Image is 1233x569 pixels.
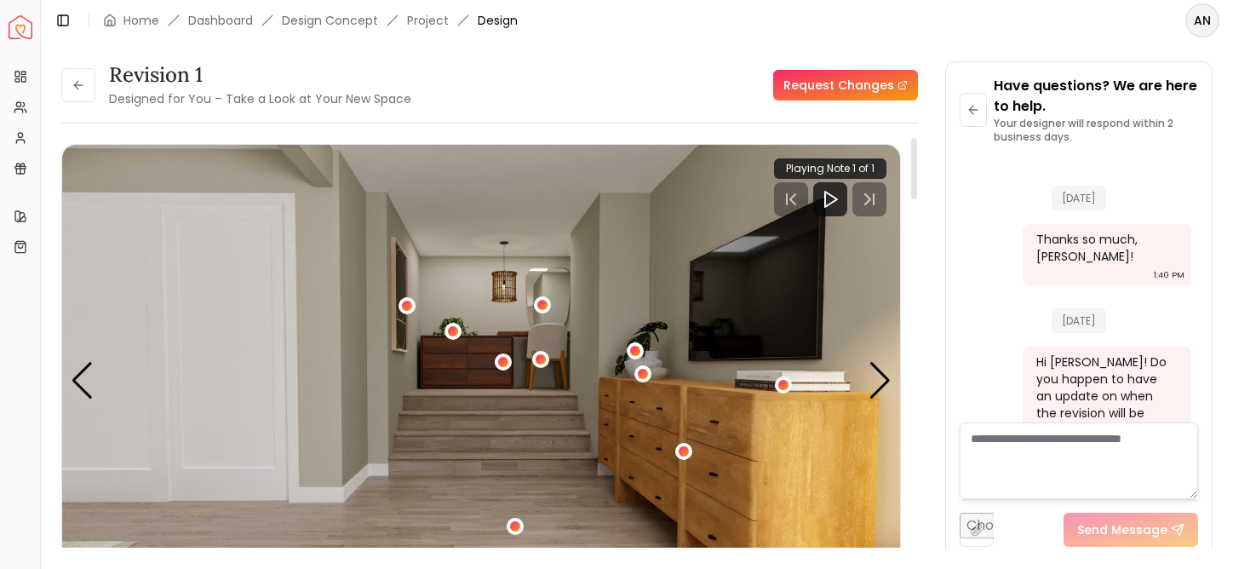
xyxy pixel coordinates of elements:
span: [DATE] [1052,186,1106,210]
a: Home [123,12,159,29]
span: [DATE] [1052,308,1106,333]
p: Have questions? We are here to help. [994,76,1198,117]
h3: revision 1 [109,61,411,89]
div: Thanks so much, [PERSON_NAME]! [1036,231,1174,265]
button: AN [1185,3,1219,37]
div: Playing Note 1 of 1 [774,158,886,179]
div: 1:40 PM [1154,267,1184,284]
nav: breadcrumb [103,12,518,29]
a: Dashboard [188,12,253,29]
a: Project [407,12,449,29]
svg: Play [820,189,840,210]
div: Next slide [869,362,892,399]
div: Hi [PERSON_NAME]! Do you happen to have an update on when the revision will be ready? Thanks! [1036,353,1174,439]
li: Design Concept [282,12,378,29]
small: Designed for You – Take a Look at Your New Space [109,90,411,107]
img: Spacejoy Logo [9,15,32,39]
a: Spacejoy [9,15,32,39]
div: Previous slide [71,362,94,399]
a: Request Changes [773,70,918,101]
span: AN [1187,5,1218,36]
p: Your designer will respond within 2 business days. [994,117,1198,144]
span: Design [478,12,518,29]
